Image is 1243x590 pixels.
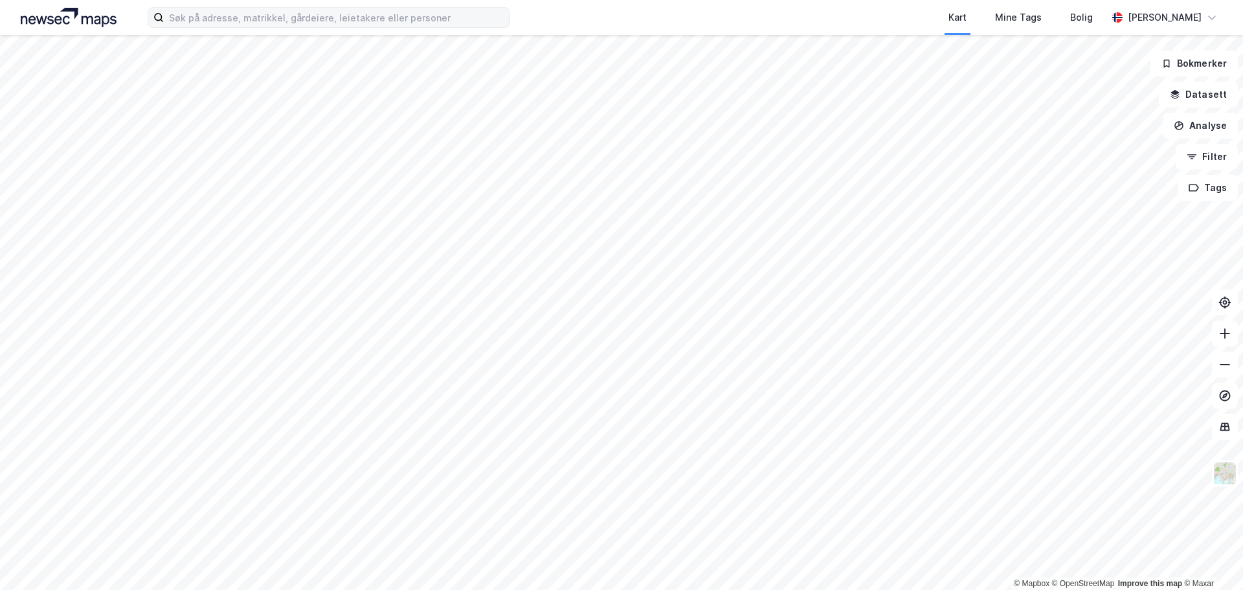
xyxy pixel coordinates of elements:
a: Mapbox [1014,579,1049,588]
button: Analyse [1163,113,1238,139]
div: Mine Tags [995,10,1042,25]
div: [PERSON_NAME] [1128,10,1202,25]
img: Z [1213,461,1237,486]
button: Tags [1178,175,1238,201]
input: Søk på adresse, matrikkel, gårdeiere, leietakere eller personer [164,8,510,27]
button: Datasett [1159,82,1238,108]
div: Kart [948,10,967,25]
a: OpenStreetMap [1052,579,1115,588]
div: Bolig [1070,10,1093,25]
button: Filter [1176,144,1238,170]
a: Improve this map [1118,579,1182,588]
button: Bokmerker [1150,51,1238,76]
iframe: Chat Widget [1178,528,1243,590]
img: logo.a4113a55bc3d86da70a041830d287a7e.svg [21,8,117,27]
